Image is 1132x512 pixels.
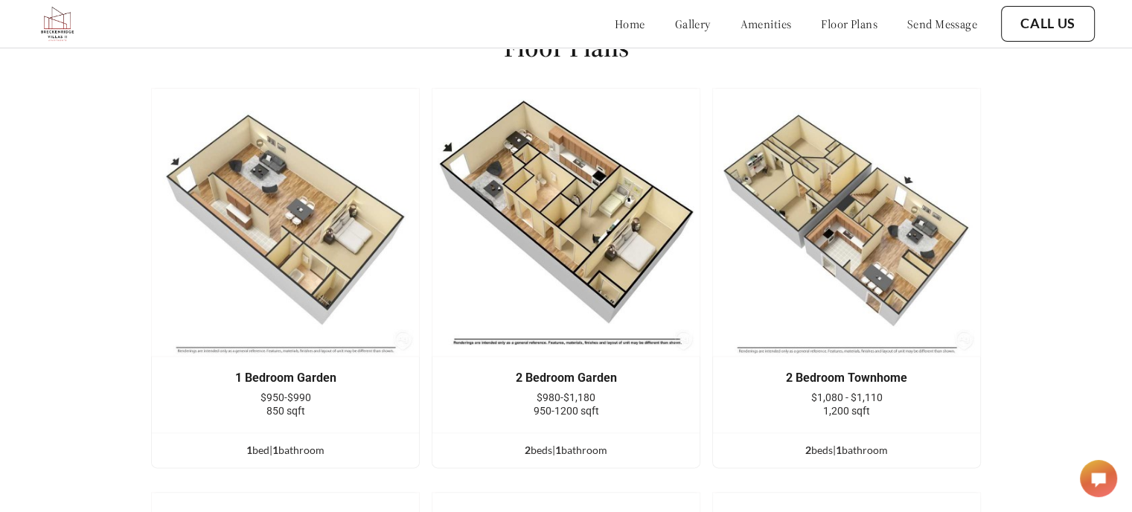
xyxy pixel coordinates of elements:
span: $1,080 - $1,110 [811,391,883,403]
span: 1 [246,444,252,456]
span: $980-$1,180 [537,391,595,403]
div: bed | bathroom [152,442,419,458]
img: example [712,88,981,356]
a: gallery [675,16,711,31]
span: 2 [525,444,531,456]
a: home [615,16,645,31]
button: Call Us [1001,6,1095,42]
a: floor plans [821,16,877,31]
span: 1 [272,444,278,456]
div: 1 Bedroom Garden [174,371,397,385]
span: 1 [555,444,561,456]
a: send message [907,16,977,31]
img: Company logo [37,4,77,44]
span: 2 [805,444,811,456]
span: 1 [836,444,842,456]
a: amenities [741,16,792,31]
div: 2 Bedroom Townhome [735,371,958,385]
span: $950-$990 [260,391,311,403]
a: Call Us [1020,16,1075,32]
div: bed s | bathroom [432,442,700,458]
span: 950-1200 sqft [534,405,599,417]
img: example [432,88,700,356]
span: 850 sqft [266,405,305,417]
h1: Floor Plans [504,31,629,64]
div: bed s | bathroom [713,442,980,458]
div: 2 Bedroom Garden [455,371,677,385]
span: 1,200 sqft [823,405,870,417]
img: example [151,88,420,356]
